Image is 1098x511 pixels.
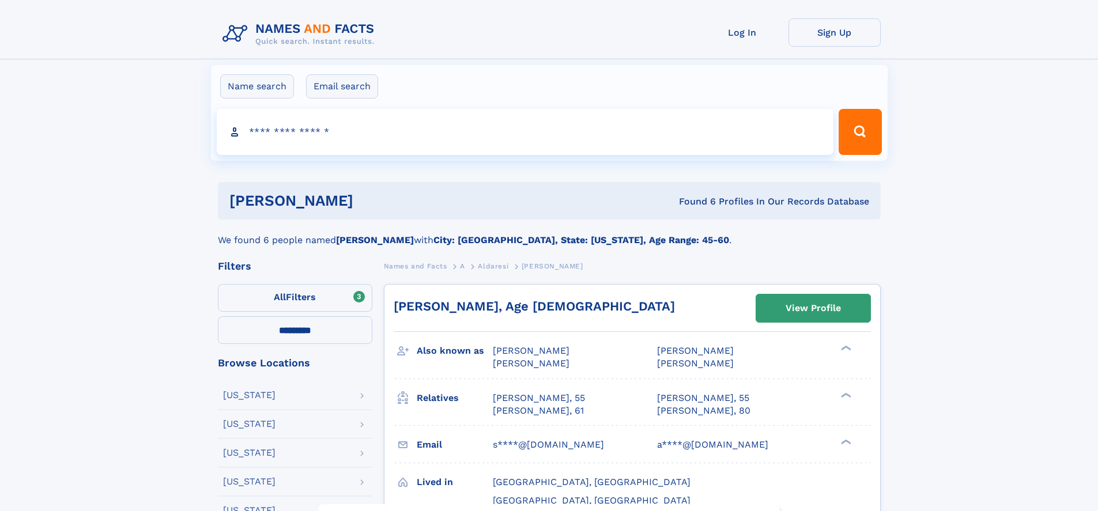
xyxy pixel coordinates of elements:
[217,109,834,155] input: search input
[417,435,493,455] h3: Email
[516,195,869,208] div: Found 6 Profiles In Our Records Database
[696,18,788,47] a: Log In
[223,391,276,400] div: [US_STATE]
[657,345,734,356] span: [PERSON_NAME]
[838,438,852,445] div: ❯
[223,448,276,457] div: [US_STATE]
[522,262,583,270] span: [PERSON_NAME]
[384,259,447,273] a: Names and Facts
[493,345,569,356] span: [PERSON_NAME]
[786,295,841,321] div: View Profile
[218,18,384,50] img: Logo Names and Facts
[839,109,881,155] button: Search Button
[218,261,372,271] div: Filters
[478,262,508,270] span: Aldaresi
[394,299,675,313] a: [PERSON_NAME], Age [DEMOGRAPHIC_DATA]
[478,259,508,273] a: Aldaresi
[838,391,852,399] div: ❯
[218,284,372,312] label: Filters
[493,358,569,369] span: [PERSON_NAME]
[838,345,852,352] div: ❯
[433,234,729,245] b: City: [GEOGRAPHIC_DATA], State: [US_STATE], Age Range: 45-60
[417,472,493,492] h3: Lived in
[223,419,276,429] div: [US_STATE]
[336,234,414,245] b: [PERSON_NAME]
[218,358,372,368] div: Browse Locations
[417,388,493,408] h3: Relatives
[756,294,870,322] a: View Profile
[493,392,585,404] a: [PERSON_NAME], 55
[788,18,881,47] a: Sign Up
[417,341,493,361] h3: Also known as
[493,476,691,487] span: [GEOGRAPHIC_DATA], [GEOGRAPHIC_DATA]
[218,219,881,247] div: We found 6 people named with .
[460,262,465,270] span: A
[657,392,749,404] a: [PERSON_NAME], 55
[223,477,276,486] div: [US_STATE]
[460,259,465,273] a: A
[220,74,294,99] label: Name search
[493,404,584,417] a: [PERSON_NAME], 61
[229,194,516,208] h1: [PERSON_NAME]
[493,495,691,506] span: [GEOGRAPHIC_DATA], [GEOGRAPHIC_DATA]
[274,292,286,302] span: All
[306,74,378,99] label: Email search
[657,404,750,417] a: [PERSON_NAME], 80
[657,358,734,369] span: [PERSON_NAME]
